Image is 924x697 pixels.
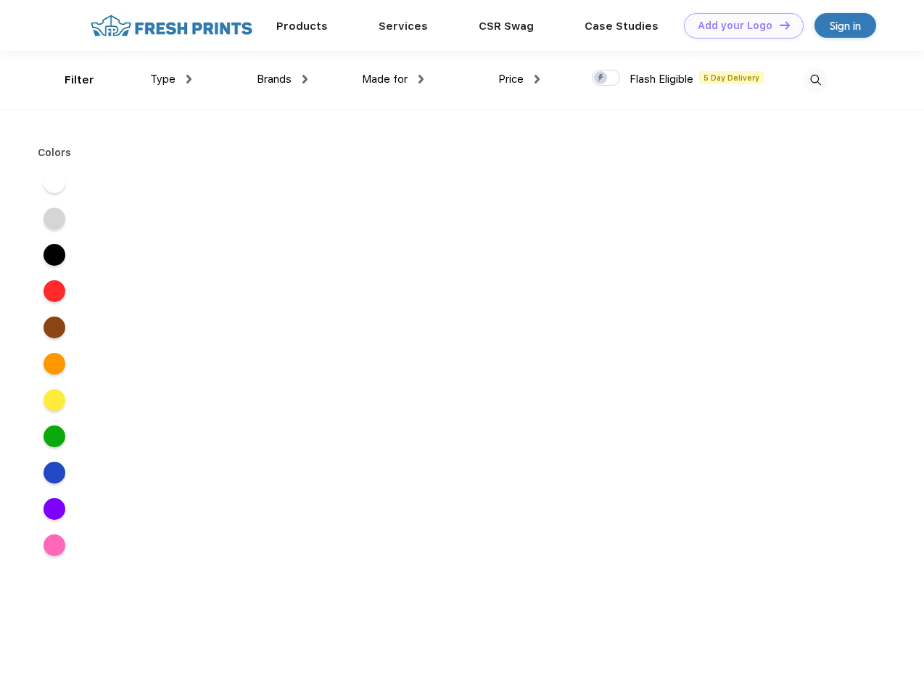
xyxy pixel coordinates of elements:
img: dropdown.png [418,75,424,83]
span: Flash Eligible [630,73,693,86]
img: dropdown.png [535,75,540,83]
a: Products [276,20,328,33]
span: Brands [257,73,292,86]
img: DT [780,21,790,29]
div: Filter [65,72,94,89]
span: Price [498,73,524,86]
span: Type [150,73,176,86]
span: Made for [362,73,408,86]
img: desktop_search.svg [804,68,828,92]
span: 5 Day Delivery [699,71,764,84]
div: Colors [27,145,83,160]
a: Sign in [814,13,876,38]
img: dropdown.png [302,75,308,83]
img: dropdown.png [186,75,191,83]
div: Sign in [830,17,861,34]
img: fo%20logo%202.webp [86,13,257,38]
div: Add your Logo [698,20,772,32]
